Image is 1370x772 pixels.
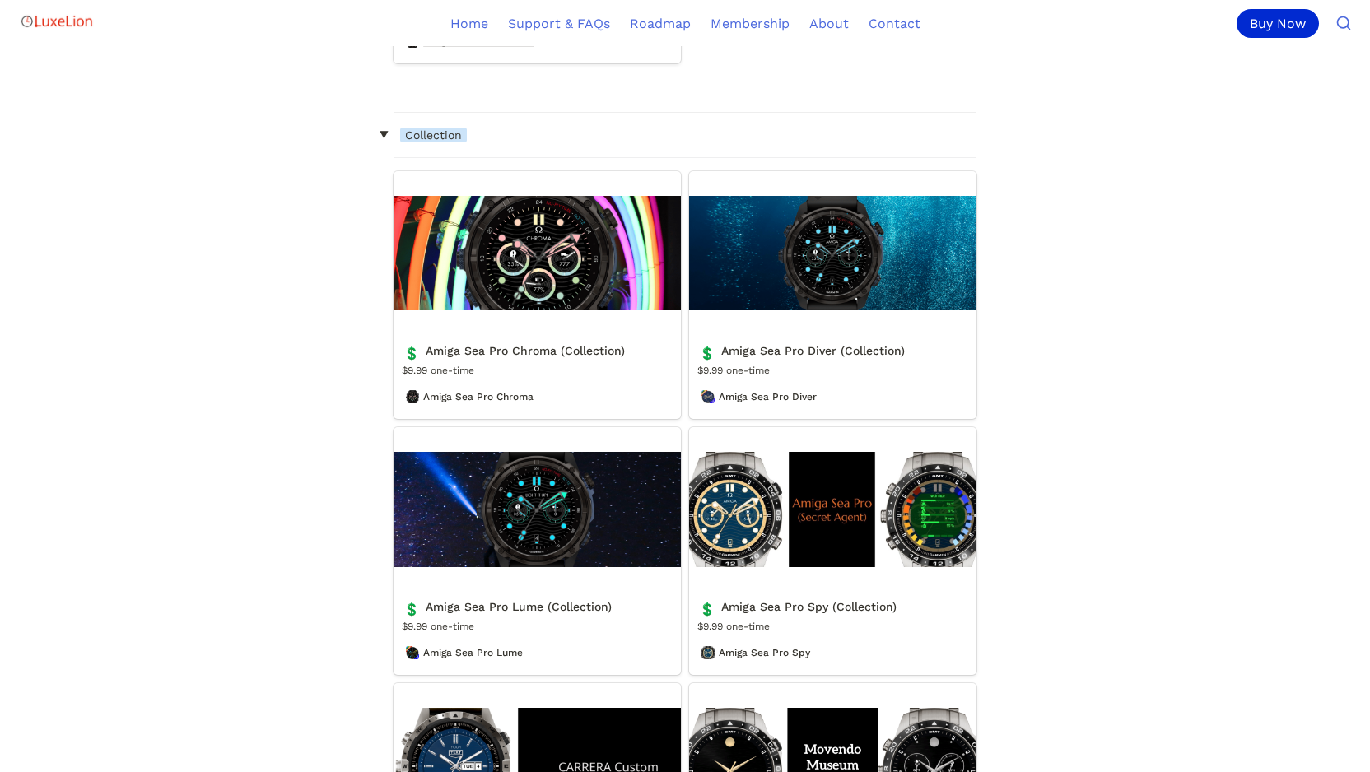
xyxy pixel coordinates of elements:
span: ‣ [370,128,397,142]
a: Buy Now [1237,9,1326,38]
span: Collection [400,128,467,142]
a: Amiga Sea Pro Spy (Collection) [689,427,976,675]
img: Logo [20,5,94,38]
a: Amiga Sea Pro Lume (Collection) [394,427,681,675]
a: Amiga Sea Pro Diver (Collection) [689,171,976,419]
div: Buy Now [1237,9,1319,38]
a: Amiga Sea Pro Chroma (Collection) [394,171,681,419]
